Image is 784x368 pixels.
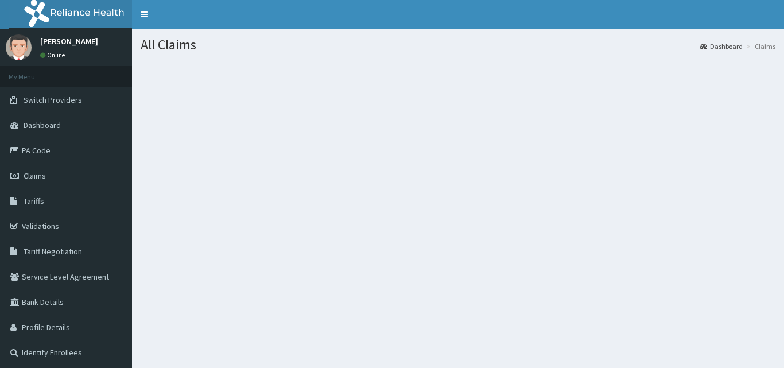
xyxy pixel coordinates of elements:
[40,37,98,45] p: [PERSON_NAME]
[40,51,68,59] a: Online
[24,196,44,206] span: Tariffs
[700,41,743,51] a: Dashboard
[24,171,46,181] span: Claims
[24,95,82,105] span: Switch Providers
[6,34,32,60] img: User Image
[24,246,82,257] span: Tariff Negotiation
[744,41,775,51] li: Claims
[24,120,61,130] span: Dashboard
[141,37,775,52] h1: All Claims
